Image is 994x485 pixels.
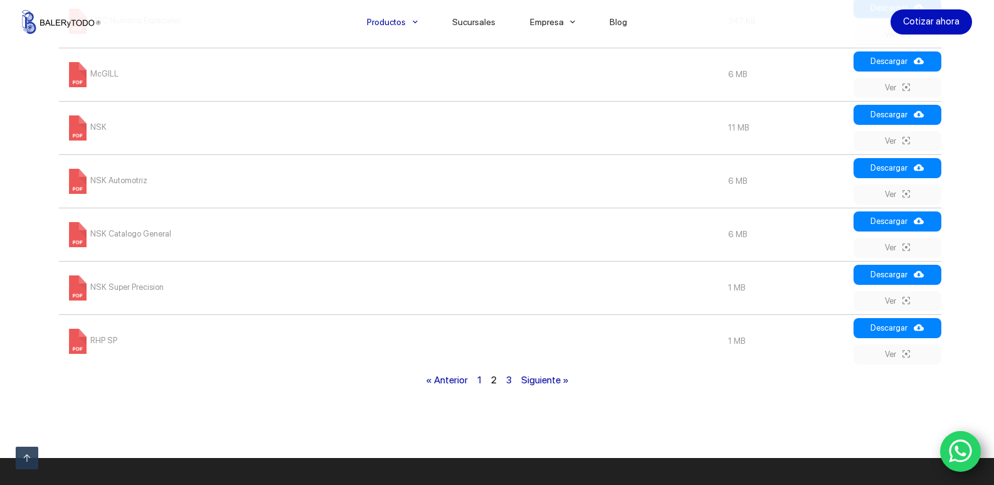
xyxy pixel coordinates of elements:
[854,105,941,125] a: Descargar
[65,176,147,185] a: NSK Automotriz
[854,78,941,98] a: Ver
[22,10,100,34] img: Balerytodo
[65,282,164,292] a: NSK Super Precision
[477,374,482,386] a: 1
[65,229,171,238] a: NSK Catalogo General
[854,211,941,232] a: Descargar
[854,131,941,151] a: Ver
[506,374,512,386] a: 3
[722,101,850,154] td: 11 MB
[722,261,850,314] td: 1 MB
[854,184,941,205] a: Ver
[854,51,941,72] a: Descargar
[854,291,941,311] a: Ver
[854,344,941,365] a: Ver
[854,238,941,258] a: Ver
[891,9,972,35] a: Cotizar ahora
[722,208,850,261] td: 6 MB
[491,374,497,386] span: 2
[854,158,941,178] a: Descargar
[722,314,850,368] td: 1 MB
[65,122,107,132] a: NSK
[16,447,38,469] a: Ir arriba
[521,374,569,386] a: Siguiente »
[722,154,850,208] td: 6 MB
[65,69,119,78] a: McGILL
[426,374,468,386] a: « Anterior
[940,431,981,472] a: WhatsApp
[65,336,117,345] a: RHP SP
[722,48,850,101] td: 6 MB
[854,318,941,338] a: Descargar
[854,265,941,285] a: Descargar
